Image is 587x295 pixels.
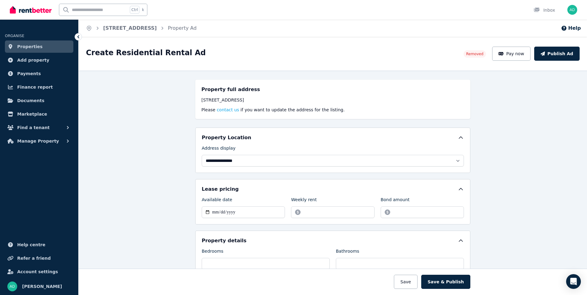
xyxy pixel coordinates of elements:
button: Publish Ad [534,47,580,61]
span: [PERSON_NAME] [22,283,62,290]
span: Find a tenant [17,124,50,131]
label: Address display [202,145,235,154]
img: RentBetter [10,5,52,14]
span: Refer a friend [17,255,51,262]
span: Account settings [17,268,58,275]
span: k [142,7,144,12]
button: Save & Publish [421,275,470,289]
a: Marketplace [5,108,73,120]
a: Documents [5,94,73,107]
a: Payments [5,67,73,80]
span: Marketplace [17,110,47,118]
span: Manage Property [17,137,59,145]
h1: Create Residential Rental Ad [86,48,206,58]
nav: Breadcrumb [79,20,204,37]
span: Ctrl [130,6,139,14]
label: Weekly rent [291,197,317,205]
span: Help centre [17,241,45,248]
img: Ajit DANGAL [7,282,17,291]
button: Manage Property [5,135,73,147]
label: Bathrooms [336,248,359,257]
span: Finance report [17,83,53,91]
label: Available date [202,197,232,205]
button: Pay now [492,47,531,61]
h5: Lease pricing [202,186,239,193]
h5: Property full address [201,86,260,93]
a: Finance report [5,81,73,93]
a: Account settings [5,266,73,278]
label: Bedrooms [202,248,224,257]
a: Add property [5,54,73,66]
h5: Property details [202,237,247,244]
div: Inbox [534,7,555,13]
div: [STREET_ADDRESS] [201,97,464,103]
span: Documents [17,97,45,104]
a: Refer a friend [5,252,73,264]
div: Open Intercom Messenger [566,274,581,289]
a: Help centre [5,239,73,251]
a: [STREET_ADDRESS] [103,25,157,31]
span: Payments [17,70,41,77]
button: Save [394,275,417,289]
label: Bond amount [381,197,410,205]
span: ORGANISE [5,34,24,38]
button: Help [561,25,581,32]
img: Ajit DANGAL [567,5,577,15]
button: contact us [217,107,239,113]
a: Property Ad [168,25,197,31]
a: Properties [5,40,73,53]
span: Removed [466,52,483,56]
button: Find a tenant [5,121,73,134]
h5: Property Location [202,134,251,141]
span: Properties [17,43,43,50]
span: Add property [17,56,49,64]
p: Please if you want to update the address for the listing. [201,107,464,113]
